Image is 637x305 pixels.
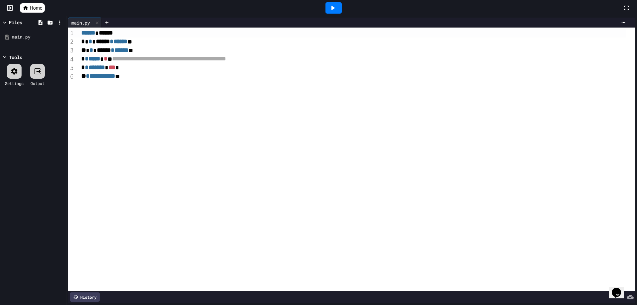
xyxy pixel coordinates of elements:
div: Settings [5,80,24,86]
div: Files [9,19,22,26]
a: Home [20,3,45,13]
div: main.py [68,18,102,28]
iframe: chat widget [609,278,630,298]
div: Output [31,80,44,86]
div: 5 [68,64,75,72]
div: main.py [12,34,64,40]
div: 3 [68,46,75,55]
div: main.py [68,19,93,26]
div: History [70,292,100,302]
div: 6 [68,72,75,81]
div: 2 [68,38,75,46]
div: Tools [9,54,22,61]
div: 4 [68,55,75,64]
div: 1 [68,29,75,38]
span: Home [30,5,42,11]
